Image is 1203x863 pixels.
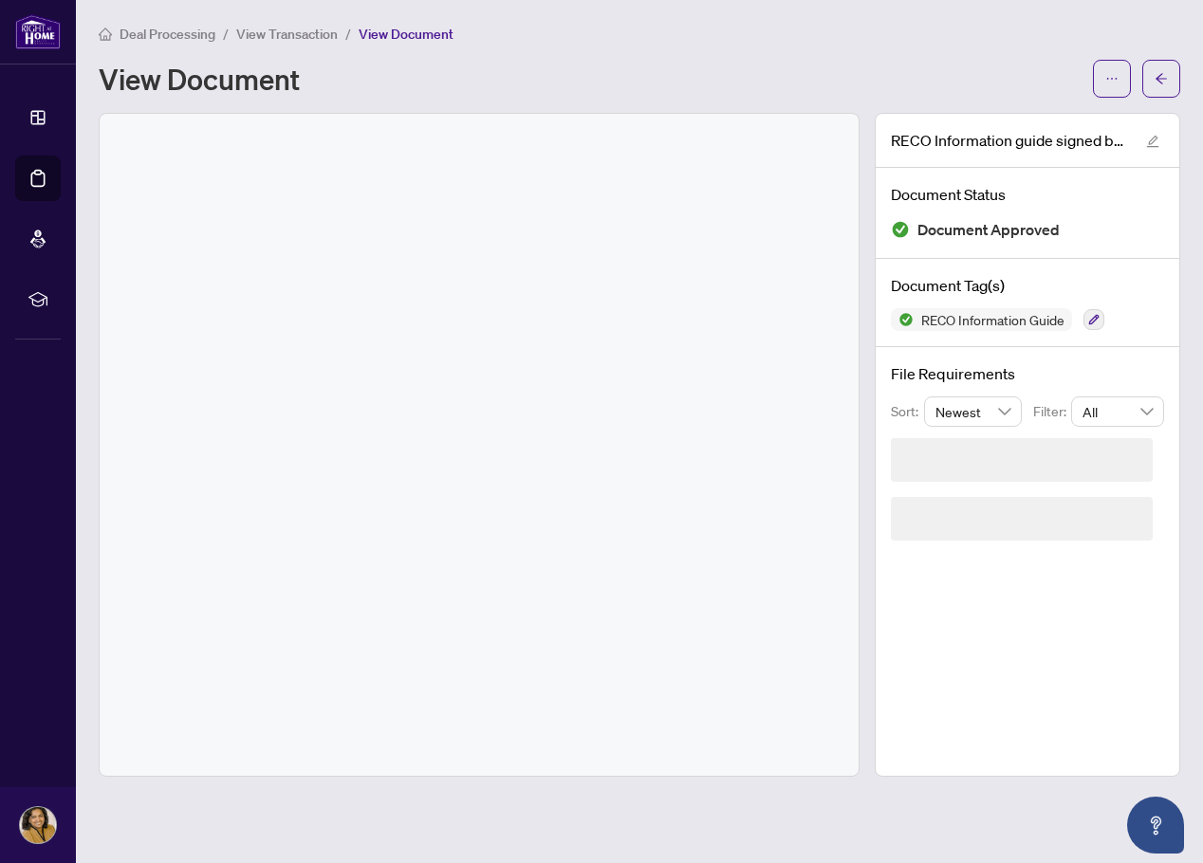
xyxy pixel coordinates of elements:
[99,64,300,94] h1: View Document
[914,313,1072,326] span: RECO Information Guide
[236,26,338,43] span: View Transaction
[891,308,914,331] img: Status Icon
[891,401,924,422] p: Sort:
[891,183,1164,206] h4: Document Status
[1083,397,1153,426] span: All
[917,217,1060,243] span: Document Approved
[1146,135,1159,148] span: edit
[1127,797,1184,854] button: Open asap
[1105,72,1119,85] span: ellipsis
[891,362,1164,385] h4: File Requirements
[120,26,215,43] span: Deal Processing
[15,14,61,49] img: logo
[223,23,229,45] li: /
[891,220,910,239] img: Document Status
[935,397,1011,426] span: Newest
[20,807,56,843] img: Profile Icon
[1033,401,1071,422] p: Filter:
[345,23,351,45] li: /
[99,28,112,41] span: home
[891,129,1128,152] span: RECO Information guide signed by [PERSON_NAME].pdf
[359,26,453,43] span: View Document
[891,274,1164,297] h4: Document Tag(s)
[1155,72,1168,85] span: arrow-left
